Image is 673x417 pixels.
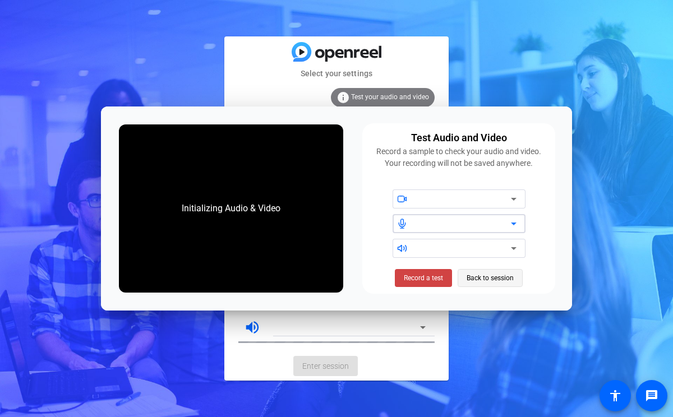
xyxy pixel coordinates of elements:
button: Record a test [395,269,452,287]
mat-icon: accessibility [609,389,622,402]
mat-icon: message [645,389,658,402]
div: Record a sample to check your audio and video. Your recording will not be saved anywhere. [369,146,548,169]
mat-icon: volume_up [244,319,261,336]
span: Test your audio and video [351,93,429,101]
span: Record a test [404,273,443,283]
div: Test Audio and Video [411,130,507,146]
mat-card-subtitle: Select your settings [224,67,449,80]
img: blue-gradient.svg [292,42,381,62]
span: Back to session [467,267,514,289]
mat-icon: info [336,91,350,104]
div: Initializing Audio & Video [170,191,292,226]
button: Back to session [458,269,523,287]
